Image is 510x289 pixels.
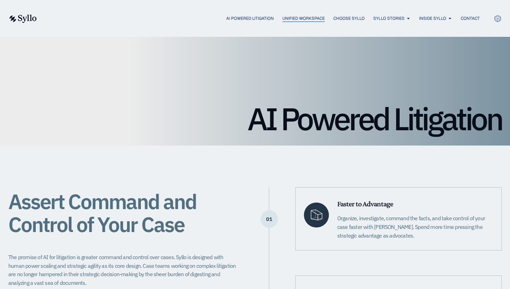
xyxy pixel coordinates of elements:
span: Faster to Advantage [337,199,393,208]
p: Organize, investigate, command the facts, and take control of your case faster with [PERSON_NAME]... [337,214,493,240]
a: Syllo Stories [373,15,405,22]
a: Contact [461,15,480,22]
a: AI Powered Litigation [226,15,274,22]
a: Inside Syllo [419,15,446,22]
a: Choose Syllo [333,15,365,22]
a: Unified Workspace [282,15,325,22]
span: Assert Command and Control of Your Case [8,188,196,238]
p: 01 [261,219,278,220]
nav: Menu [51,15,480,22]
img: syllo [8,15,37,23]
p: The promise of AI for litigation is greater command and control over cases. Syllo is designed wit... [8,253,240,287]
div: Menu Toggle [51,15,480,22]
h1: AI Powered Litigation [8,103,502,134]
